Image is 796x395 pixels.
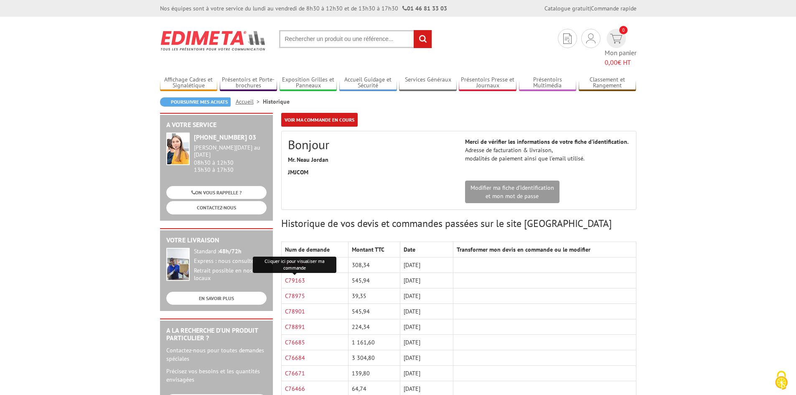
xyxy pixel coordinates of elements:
img: widget-livraison.jpg [166,248,190,281]
a: Catalogue gratuit [544,5,590,12]
img: devis rapide [610,34,622,43]
span: € HT [605,58,636,67]
td: 1 161,60 [348,335,400,350]
p: Adresse de facturation & livraison, modalités de paiement ainsi que l’email utilisé. [465,138,630,163]
div: Nos équipes sont à votre service du lundi au vendredi de 8h30 à 12h30 et de 13h30 à 17h30 [160,4,447,13]
a: C76466 [285,385,305,392]
button: Cookies (fenêtre modale) [767,367,796,395]
td: [DATE] [400,288,453,304]
strong: 48h/72h [219,247,242,255]
a: C76684 [285,354,305,362]
td: 39,35 [348,288,400,304]
span: 0,00 [605,58,618,66]
a: EN SAVOIR PLUS [166,292,267,305]
strong: 01 46 81 33 03 [402,5,447,12]
a: Modifier ma fiche d'identificationet mon mot de passe [465,181,559,203]
div: Express : nous consulter [194,257,267,265]
td: [DATE] [400,304,453,319]
div: [PERSON_NAME][DATE] au [DATE] [194,144,267,158]
span: Mon panier [605,48,636,67]
th: Transformer mon devis en commande ou le modifier [453,242,636,257]
img: devis rapide [586,33,595,43]
td: [DATE] [400,257,453,273]
a: Présentoirs Presse et Journaux [459,76,516,90]
a: Voir ma commande en cours [281,113,358,127]
td: 139,80 [348,366,400,381]
img: Cookies (fenêtre modale) [771,370,792,391]
a: C78975 [285,292,305,300]
a: Commande rapide [591,5,636,12]
a: C76671 [285,370,305,377]
li: Historique [263,97,290,106]
td: 545,94 [348,304,400,319]
th: Num de demande [281,242,348,257]
a: CONTACTEZ-NOUS [166,201,267,214]
input: rechercher [414,30,432,48]
h2: Bonjour [288,138,453,151]
input: Rechercher un produit ou une référence... [279,30,432,48]
td: [DATE] [400,366,453,381]
a: Accueil Guidage et Sécurité [339,76,397,90]
h2: Votre livraison [166,237,267,244]
strong: JMJCOM [288,168,308,176]
a: C78891 [285,323,305,331]
p: Précisez vos besoins et les quantités envisagées [166,367,267,384]
a: Poursuivre mes achats [160,97,231,107]
img: devis rapide [563,33,572,44]
th: Date [400,242,453,257]
td: [DATE] [400,319,453,335]
a: Services Généraux [399,76,457,90]
td: [DATE] [400,273,453,288]
div: Standard : [194,248,267,255]
a: C78901 [285,308,305,315]
a: Présentoirs et Porte-brochures [220,76,277,90]
a: C76685 [285,339,305,346]
a: Affichage Cadres et Signalétique [160,76,218,90]
a: Exposition Grilles et Panneaux [280,76,337,90]
a: ON VOUS RAPPELLE ? [166,186,267,199]
td: [DATE] [400,350,453,366]
td: 3 304,80 [348,350,400,366]
h2: A votre service [166,121,267,129]
a: Accueil [236,98,263,105]
div: 08h30 à 12h30 13h30 à 17h30 [194,144,267,173]
img: widget-service.jpg [166,133,190,165]
td: [DATE] [400,335,453,350]
p: Contactez-nous pour toutes demandes spéciales [166,346,267,363]
a: devis rapide 0 Mon panier 0,00€ HT [605,29,636,67]
img: Edimeta [160,25,267,56]
td: 545,94 [348,273,400,288]
a: Classement et Rangement [579,76,636,90]
td: 224,34 [348,319,400,335]
div: | [544,4,636,13]
th: Montant TTC [348,242,400,257]
div: Cliquer ici pour visualiser ma commande [253,257,336,273]
h2: A la recherche d'un produit particulier ? [166,327,267,341]
span: 0 [619,26,628,34]
h3: Historique de vos devis et commandes passées sur le site [GEOGRAPHIC_DATA] [281,218,636,229]
strong: Merci de vérifier les informations de votre fiche d’identification. [465,138,628,145]
td: 308,34 [348,257,400,273]
div: Retrait possible en nos locaux [194,267,267,282]
strong: [PHONE_NUMBER] 03 [194,133,256,141]
strong: Mr. Neau Jordan [288,156,328,163]
a: Présentoirs Multimédia [519,76,577,90]
a: C79163 [285,277,305,284]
